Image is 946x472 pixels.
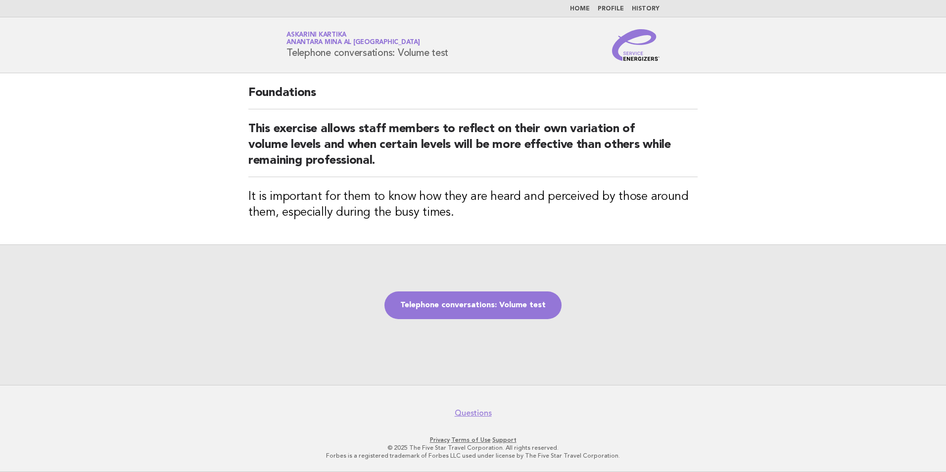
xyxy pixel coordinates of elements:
a: Questions [455,408,492,418]
a: Terms of Use [451,436,491,443]
h3: It is important for them to know how they are heard and perceived by those around them, especiall... [248,189,698,221]
p: © 2025 The Five Star Travel Corporation. All rights reserved. [170,444,776,452]
a: History [632,6,660,12]
a: Askarini KartikaAnantara Mina al [GEOGRAPHIC_DATA] [286,32,420,46]
h1: Telephone conversations: Volume test [286,32,448,58]
a: Privacy [430,436,450,443]
a: Support [492,436,517,443]
h2: This exercise allows staff members to reflect on their own variation of volume levels and when ce... [248,121,698,177]
span: Anantara Mina al [GEOGRAPHIC_DATA] [286,40,420,46]
img: Service Energizers [612,29,660,61]
p: Forbes is a registered trademark of Forbes LLC used under license by The Five Star Travel Corpora... [170,452,776,460]
p: · · [170,436,776,444]
h2: Foundations [248,85,698,109]
a: Home [570,6,590,12]
a: Telephone conversations: Volume test [384,291,562,319]
a: Profile [598,6,624,12]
